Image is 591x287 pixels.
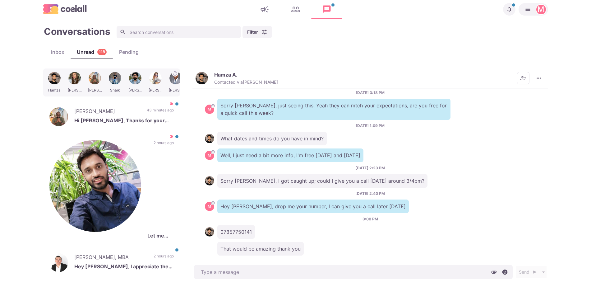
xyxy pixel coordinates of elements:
[217,174,427,188] p: Sorry [PERSON_NAME], I got caught up; could I give you a call [DATE] around 3/4pm?
[147,107,174,117] p: 43 minutes ago
[196,72,278,85] button: Hamza A.Hamza A.Contacted via[PERSON_NAME]
[117,26,241,38] input: Search conversations
[519,3,548,16] button: Martin
[74,107,141,117] p: [PERSON_NAME]
[500,267,510,277] button: Select emoji
[74,253,147,263] p: [PERSON_NAME], MBA
[154,140,174,232] p: 2 hours ago
[154,253,174,263] p: 2 hours ago
[71,48,113,56] div: Unread
[99,49,105,55] p: 118
[113,48,145,56] div: Pending
[211,201,215,205] svg: avatar
[517,72,529,84] button: Add add contacts
[74,117,174,126] p: Hi [PERSON_NAME], Thanks for your email. I have covered IT, Cyber-security, Hospitality and Corpo...
[217,225,255,239] p: 07857750141
[217,242,304,256] p: That would be amazing thank you
[211,150,215,153] svg: avatar
[205,134,214,143] img: Hamza A.
[214,79,278,85] p: Contacted via [PERSON_NAME]
[205,176,214,186] img: Hamza A.
[211,104,215,107] svg: avatar
[147,232,174,239] p: Let me know details
[356,123,385,129] p: [DATE] 1:09 PM
[49,140,141,232] img: Pawan Omkar
[208,205,211,208] div: Martin
[208,107,211,111] div: Martin
[516,266,540,278] button: Send
[355,165,385,171] p: [DATE] 2:23 PM
[43,4,87,14] img: logo
[214,72,238,78] p: Hamza A.
[217,200,409,213] p: Hey [PERSON_NAME], drop me your number, I can give you a call later [DATE]
[362,216,378,222] p: 3:00 PM
[355,191,385,196] p: [DATE] 2:40 PM
[49,253,68,272] img: Joseph Timp, MBA
[74,263,174,272] p: Hey [PERSON_NAME], I appreciate the inquiry! However, I am not interested in pursing other opport...
[217,148,363,162] p: Well, I just need a bit more info, I'm free [DATE] and [DATE]
[489,267,499,277] button: Attach files
[49,107,68,126] img: Isaac O.
[538,6,544,13] div: Martin
[205,227,214,237] img: Hamza A.
[217,99,450,120] p: Sorry [PERSON_NAME], just seeing this! Yeah they can mtch your expectations, are you free for a q...
[45,48,71,56] div: Inbox
[196,72,208,84] img: Hamza A.
[44,26,110,37] h1: Conversations
[208,153,211,157] div: Martin
[533,72,545,84] button: More menu
[242,26,272,38] button: Filter
[356,90,385,96] p: [DATE] 3:18 PM
[503,3,515,16] button: Notifications
[217,132,327,145] p: What dates and times do you have in mind?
